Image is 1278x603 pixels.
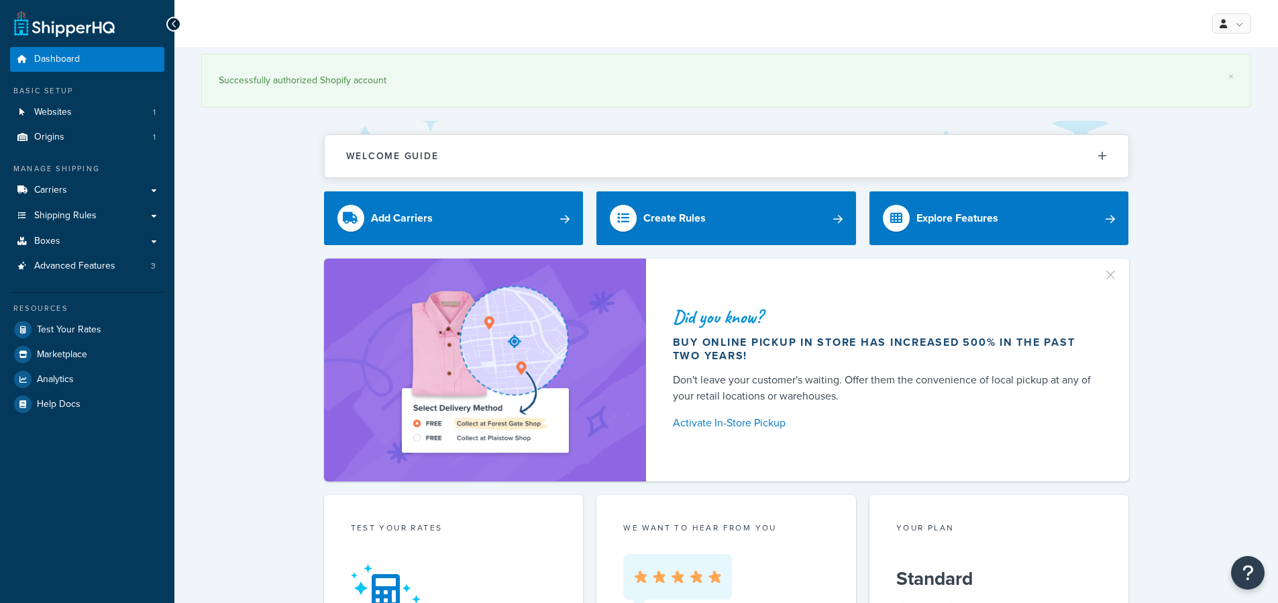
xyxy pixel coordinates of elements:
span: 3 [151,261,156,272]
a: Add Carriers [324,191,584,245]
span: 1 [153,107,156,118]
a: Activate In-Store Pickup [673,414,1097,432]
li: Origins [10,125,164,150]
li: Websites [10,100,164,125]
a: Carriers [10,178,164,203]
li: Advanced Features [10,254,164,279]
span: Dashboard [34,54,80,65]
a: Origins1 [10,125,164,150]
div: Basic Setup [10,85,164,97]
p: we want to hear from you [623,522,829,534]
h2: Welcome Guide [346,151,439,161]
span: Analytics [37,374,74,385]
span: Shipping Rules [34,210,97,222]
span: Carriers [34,185,67,196]
span: Advanced Features [34,261,115,272]
div: Did you know? [673,308,1097,326]
span: Websites [34,107,72,118]
div: Test your rates [351,522,557,537]
button: Open Resource Center [1231,556,1265,590]
span: 1 [153,132,156,143]
div: Add Carriers [371,209,433,228]
a: Analytics [10,367,164,391]
a: Marketplace [10,342,164,367]
button: Welcome Guide [325,135,1128,177]
div: Manage Shipping [10,163,164,175]
div: Create Rules [643,209,706,228]
div: Buy online pickup in store has increased 500% in the past two years! [673,336,1097,363]
div: Don't leave your customer's waiting. Offer them the convenience of local pickup at any of your re... [673,372,1097,404]
span: Boxes [34,236,60,247]
div: Explore Features [916,209,998,228]
a: Dashboard [10,47,164,72]
a: × [1228,71,1234,82]
img: ad-shirt-map-b0359fc47e01cab431d101c4b569394f6a03f54285957d908178d52f29eb9668.png [364,279,606,461]
a: Websites1 [10,100,164,125]
span: Test Your Rates [37,324,101,336]
div: Successfully authorized Shopify account [219,71,1234,90]
a: Create Rules [596,191,856,245]
span: Origins [34,132,64,143]
div: Resources [10,303,164,314]
a: Boxes [10,229,164,254]
a: Shipping Rules [10,203,164,228]
div: Your Plan [896,522,1102,537]
h5: Standard [896,568,1102,590]
a: Explore Features [869,191,1129,245]
span: Help Docs [37,399,81,410]
a: Advanced Features3 [10,254,164,279]
span: Marketplace [37,349,87,361]
a: Test Your Rates [10,318,164,342]
a: Help Docs [10,392,164,416]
